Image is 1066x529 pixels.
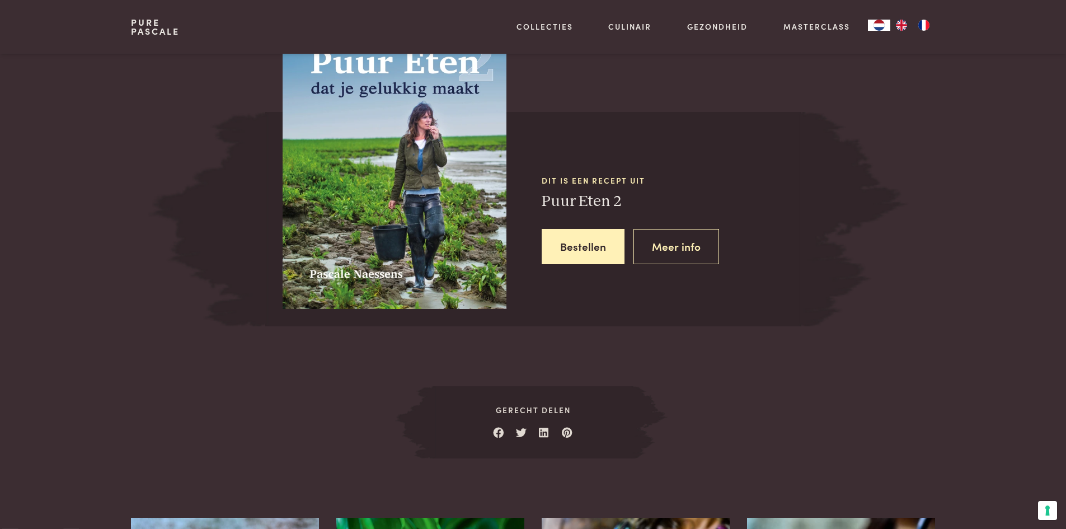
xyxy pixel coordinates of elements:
div: Language [868,20,890,31]
ul: Language list [890,20,935,31]
a: Meer info [633,229,719,264]
a: NL [868,20,890,31]
h3: Puur Eten 2 [542,192,801,212]
span: Dit is een recept uit [542,175,801,186]
a: PurePascale [131,18,180,36]
a: Collecties [516,21,573,32]
span: Gerecht delen [433,404,633,416]
a: Masterclass [783,21,850,32]
a: EN [890,20,913,31]
button: Uw voorkeuren voor toestemming voor trackingtechnologieën [1038,501,1057,520]
a: Bestellen [542,229,624,264]
a: FR [913,20,935,31]
a: Gezondheid [687,21,748,32]
a: Culinair [608,21,651,32]
aside: Language selected: Nederlands [868,20,935,31]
